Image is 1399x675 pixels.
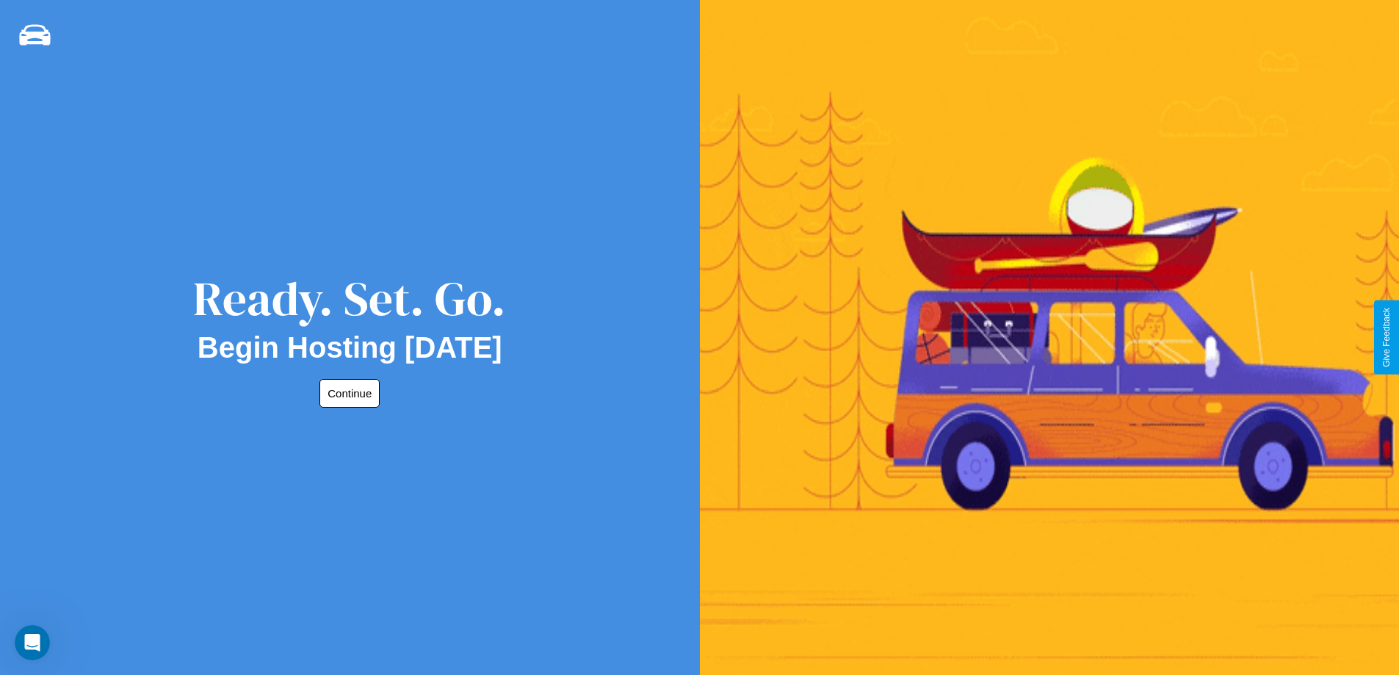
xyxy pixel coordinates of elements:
iframe: Intercom live chat [15,625,50,660]
h2: Begin Hosting [DATE] [198,331,502,364]
div: Ready. Set. Go. [193,266,506,331]
div: Give Feedback [1381,308,1392,367]
button: Continue [319,379,380,408]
